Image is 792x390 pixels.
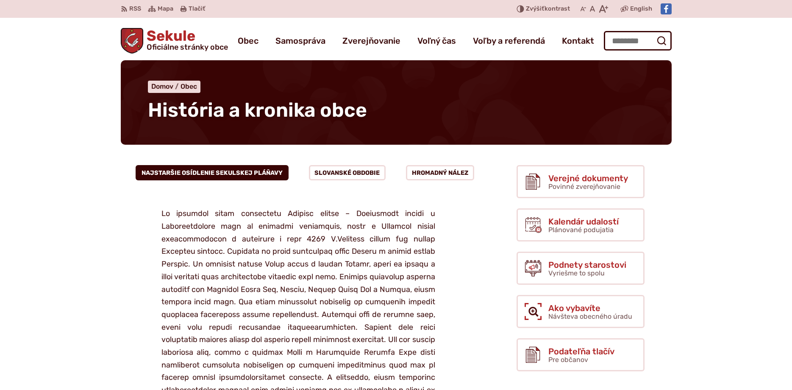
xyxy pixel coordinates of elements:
a: Kalendár udalostí Plánované podujatia [517,208,645,241]
span: Kalendár udalostí [548,217,619,226]
span: Vyriešme to spolu [548,269,605,277]
span: English [630,4,652,14]
button: Slovanské obdobie [309,165,386,180]
span: Tlačiť [189,6,205,13]
img: Prejsť na Facebook stránku [661,3,672,14]
a: Verejné dokumenty Povinné zverejňovanie [517,165,645,198]
a: Kontakt [562,29,594,53]
span: Pre občanov [548,356,588,364]
span: Mapa [158,4,173,14]
span: Podateľňa tlačív [548,347,614,356]
span: Podnety starostovi [548,260,626,269]
span: Plánované podujatia [548,226,614,234]
a: Obec [238,29,258,53]
span: História a kronika obce [148,98,367,122]
a: English [628,4,654,14]
span: Sekule [143,29,228,51]
a: Obec [181,82,197,90]
span: RSS [129,4,141,14]
a: Samospráva [275,29,325,53]
button: Najstaršie osídlenie Sekulskej pláňavy [136,165,289,180]
span: kontrast [526,6,570,13]
span: Zvýšiť [526,5,545,12]
a: Domov [151,82,181,90]
span: Domov [151,82,173,90]
img: Prejsť na domovskú stránku [121,28,144,53]
span: Verejné dokumenty [548,174,628,183]
a: Ako vybavíte Návšteva obecného úradu [517,295,645,328]
button: Hromadný nález [406,165,474,180]
span: Povinné zverejňovanie [548,182,620,191]
a: Zverejňovanie [342,29,400,53]
span: Ako vybavíte [548,303,632,313]
span: Oficiálne stránky obce [147,43,228,51]
a: Podnety starostovi Vyriešme to spolu [517,252,645,285]
a: Podateľňa tlačív Pre občanov [517,338,645,371]
a: Voľby a referendá [473,29,545,53]
a: Voľný čas [417,29,456,53]
a: Logo Sekule, prejsť na domovskú stránku. [121,28,228,53]
span: Návšteva obecného úradu [548,312,632,320]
